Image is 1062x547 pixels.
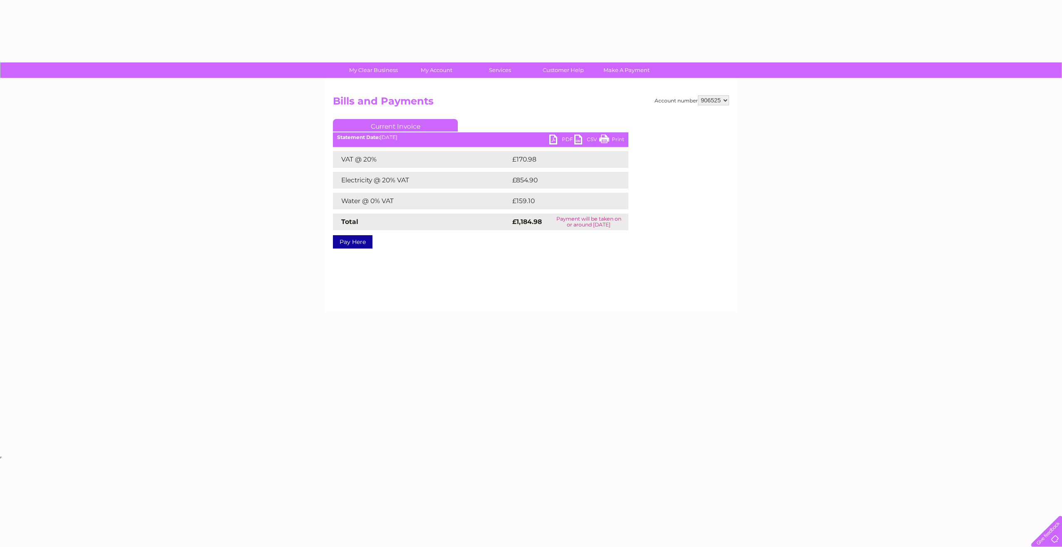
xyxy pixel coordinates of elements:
td: Electricity @ 20% VAT [333,172,510,189]
strong: Total [341,218,358,226]
a: Current Invoice [333,119,458,132]
td: VAT @ 20% [333,151,510,168]
div: [DATE] [333,134,628,140]
a: CSV [574,134,599,147]
a: Services [466,62,534,78]
td: £170.98 [510,151,613,168]
a: Pay Here [333,235,372,249]
a: My Account [402,62,471,78]
b: Statement Date: [337,134,380,140]
a: My Clear Business [339,62,408,78]
a: PDF [549,134,574,147]
td: Water @ 0% VAT [333,193,510,209]
td: Payment will be taken on or around [DATE] [549,214,628,230]
td: £159.10 [510,193,613,209]
div: Account number [655,95,729,105]
a: Customer Help [529,62,598,78]
strong: £1,184.98 [512,218,542,226]
td: £854.90 [510,172,614,189]
h2: Bills and Payments [333,95,729,111]
a: Print [599,134,624,147]
a: Make A Payment [592,62,661,78]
